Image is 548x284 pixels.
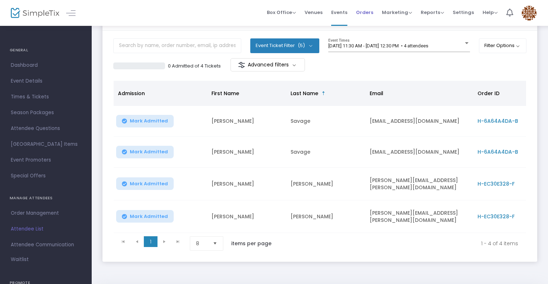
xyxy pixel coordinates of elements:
[483,9,498,16] span: Help
[10,43,82,57] h4: GENERAL
[114,81,526,233] div: Data table
[11,256,29,263] span: Waitlist
[116,146,174,158] button: Mark Admitted
[231,240,271,247] label: items per page
[230,58,305,71] m-button: Advanced filters
[286,106,365,137] td: Savage
[116,210,174,223] button: Mark Admitted
[207,137,286,168] td: [PERSON_NAME]
[479,38,527,53] button: Filter Options
[116,115,174,127] button: Mark Admitted
[478,117,518,125] span: H-6A64A4DA-B
[11,209,81,218] span: Order Management
[478,90,499,97] span: Order ID
[144,236,157,247] span: Page 1
[267,9,296,16] span: Box Office
[286,200,365,233] td: [PERSON_NAME]
[11,224,81,234] span: Attendee List
[286,137,365,168] td: Savage
[478,148,518,155] span: H-6A64A4DA-B
[370,90,383,97] span: Email
[382,9,412,16] span: Marketing
[356,3,373,22] span: Orders
[11,76,81,86] span: Event Details
[11,61,81,70] span: Dashboard
[11,240,81,250] span: Attendee Communication
[130,214,168,219] span: Mark Admitted
[365,200,473,233] td: [PERSON_NAME][EMAIL_ADDRESS][PERSON_NAME][DOMAIN_NAME]
[10,191,82,205] h4: MANAGE ATTENDEES
[286,168,365,200] td: [PERSON_NAME]
[113,38,241,53] input: Search by name, order number, email, ip address
[11,92,81,102] span: Times & Tickets
[321,90,326,96] span: Sortable
[421,9,444,16] span: Reports
[116,177,174,190] button: Mark Admitted
[11,124,81,133] span: Attendee Questions
[11,171,81,181] span: Special Offers
[250,38,319,53] button: Event Ticket Filter(5)
[365,168,473,200] td: [PERSON_NAME][EMAIL_ADDRESS][PERSON_NAME][DOMAIN_NAME]
[168,62,221,70] p: 0 Admitted of 4 Tickets
[11,140,81,149] span: [GEOGRAPHIC_DATA] Items
[478,213,515,220] span: H-EC30E328-F
[196,240,207,247] span: 8
[298,43,305,48] span: (5)
[328,43,428,48] span: [DATE] 11:30 AM - [DATE] 12:30 PM • 4 attendees
[287,236,518,251] kendo-pager-info: 1 - 4 of 4 items
[365,106,473,137] td: [EMAIL_ADDRESS][DOMAIN_NAME]
[11,108,81,117] span: Season Packages
[130,181,168,187] span: Mark Admitted
[207,106,286,137] td: [PERSON_NAME]
[130,118,168,124] span: Mark Admitted
[211,90,239,97] span: First Name
[130,149,168,155] span: Mark Admitted
[11,155,81,165] span: Event Promoters
[478,180,515,187] span: H-EC30E328-F
[207,200,286,233] td: [PERSON_NAME]
[331,3,347,22] span: Events
[118,90,145,97] span: Admission
[291,90,318,97] span: Last Name
[210,237,220,250] button: Select
[453,3,474,22] span: Settings
[365,137,473,168] td: [EMAIL_ADDRESS][DOMAIN_NAME]
[207,168,286,200] td: [PERSON_NAME]
[238,61,245,69] img: filter
[305,3,323,22] span: Venues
